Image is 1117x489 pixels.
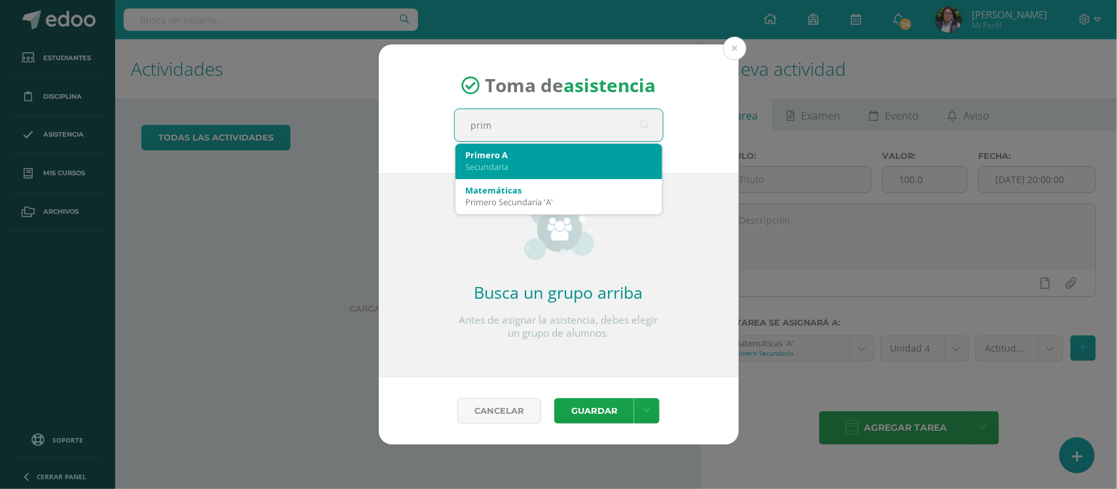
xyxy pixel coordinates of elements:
[466,196,652,208] div: Primero Secundaria 'A'
[454,281,664,303] h2: Busca un grupo arriba
[466,161,652,173] div: Secundaria
[466,149,652,161] div: Primero A
[563,73,656,98] strong: asistencia
[723,37,747,60] button: Close (Esc)
[554,398,634,424] button: Guardar
[523,195,594,260] img: groups_small.png
[466,184,652,196] div: Matemáticas
[485,73,656,98] span: Toma de
[457,398,541,424] a: Cancelar
[455,109,663,141] input: Busca un grado o sección aquí...
[454,314,664,340] p: Antes de asignar la asistencia, debes elegir un grupo de alumnos.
